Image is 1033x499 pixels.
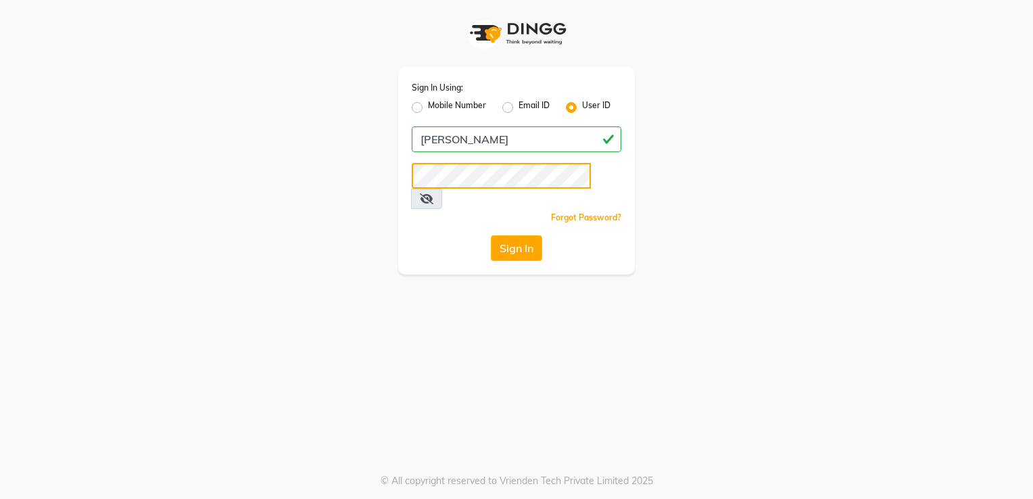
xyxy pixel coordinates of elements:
[519,99,550,116] label: Email ID
[412,163,591,189] input: Username
[412,82,463,94] label: Sign In Using:
[412,126,621,152] input: Username
[462,14,571,53] img: logo1.svg
[491,235,542,261] button: Sign In
[428,99,486,116] label: Mobile Number
[551,212,621,222] a: Forgot Password?
[582,99,610,116] label: User ID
